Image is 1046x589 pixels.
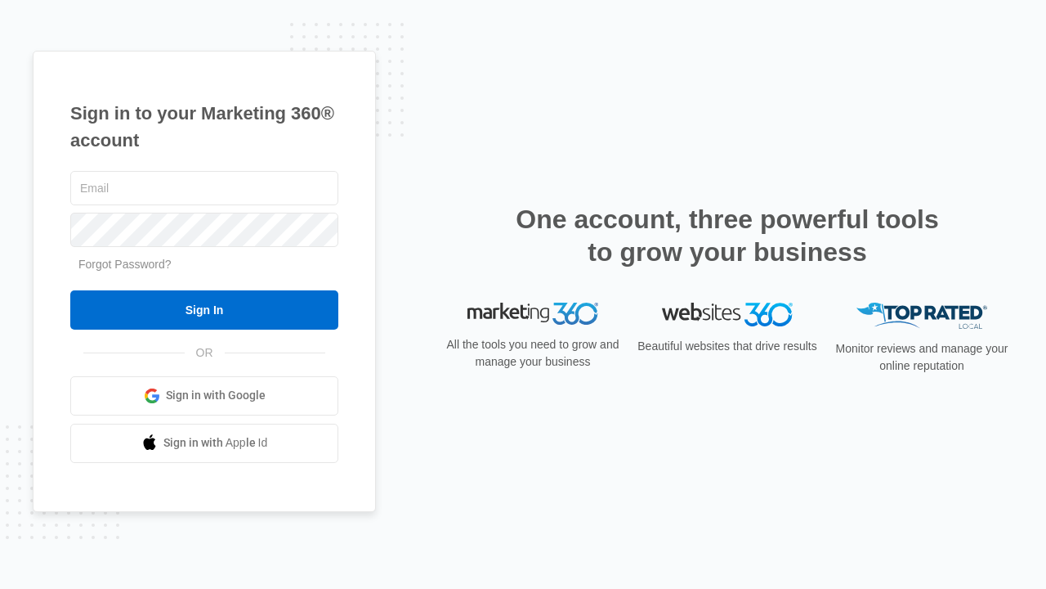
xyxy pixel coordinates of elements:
[441,336,624,371] p: All the tools you need to grow and manage your business
[856,303,987,330] img: Top Rated Local
[78,258,172,271] a: Forgot Password?
[70,171,338,205] input: Email
[467,303,598,326] img: Marketing 360
[163,434,268,452] span: Sign in with Apple Id
[166,387,266,404] span: Sign in with Google
[185,344,225,362] span: OR
[70,376,338,416] a: Sign in with Google
[511,203,944,268] h2: One account, three powerful tools to grow your business
[830,340,1013,375] p: Monitor reviews and manage your online reputation
[636,338,819,355] p: Beautiful websites that drive results
[70,290,338,330] input: Sign In
[70,424,338,463] a: Sign in with Apple Id
[662,303,793,326] img: Websites 360
[70,100,338,154] h1: Sign in to your Marketing 360® account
